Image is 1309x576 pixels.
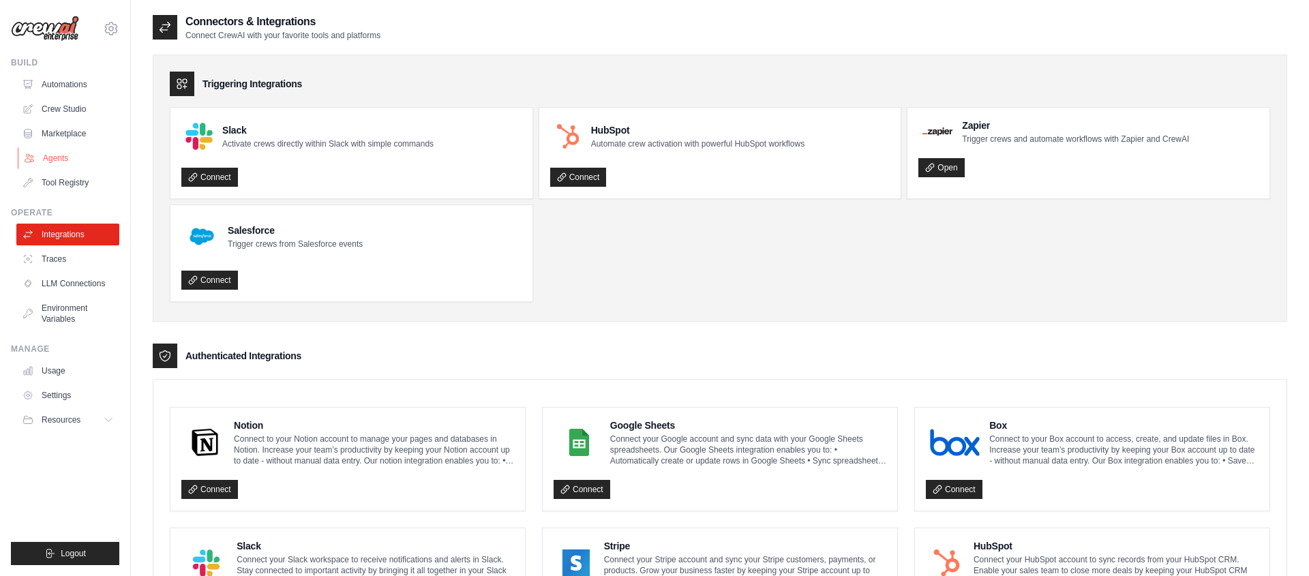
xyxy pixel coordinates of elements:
[558,429,601,456] img: Google Sheets Logo
[16,123,119,145] a: Marketplace
[185,123,213,150] img: Slack Logo
[591,138,804,149] p: Automate crew activation with powerful HubSpot workflows
[185,349,301,363] h3: Authenticated Integrations
[11,207,119,218] div: Operate
[11,542,119,565] button: Logout
[974,539,1259,553] h4: HubSpot
[930,429,980,456] img: Box Logo
[16,74,119,95] a: Automations
[554,123,582,150] img: HubSpot Logo
[610,434,886,466] p: Connect your Google account and sync data with your Google Sheets spreadsheets. Our Google Sheets...
[16,297,119,330] a: Environment Variables
[16,273,119,294] a: LLM Connections
[554,480,610,499] a: Connect
[11,344,119,354] div: Manage
[18,147,121,169] a: Agents
[926,480,982,499] a: Connect
[234,419,514,432] h4: Notion
[989,434,1259,466] p: Connect to your Box account to access, create, and update files in Box. Increase your team’s prod...
[222,138,434,149] p: Activate crews directly within Slack with simple commands
[591,123,804,137] h4: HubSpot
[222,123,434,137] h4: Slack
[16,409,119,431] button: Resources
[228,224,363,237] h4: Salesforce
[550,168,607,187] a: Connect
[16,98,119,120] a: Crew Studio
[11,57,119,68] div: Build
[16,224,119,245] a: Integrations
[610,419,886,432] h4: Google Sheets
[185,220,218,253] img: Salesforce Logo
[61,548,86,559] span: Logout
[181,271,238,290] a: Connect
[962,134,1189,145] p: Trigger crews and automate workflows with Zapier and CrewAI
[11,16,79,42] img: Logo
[604,539,886,553] h4: Stripe
[16,248,119,270] a: Traces
[918,158,964,177] a: Open
[202,77,302,91] h3: Triggering Integrations
[181,168,238,187] a: Connect
[922,127,952,136] img: Zapier Logo
[962,119,1189,132] h4: Zapier
[42,414,80,425] span: Resources
[228,239,363,249] p: Trigger crews from Salesforce events
[181,480,238,499] a: Connect
[234,434,514,466] p: Connect to your Notion account to manage your pages and databases in Notion. Increase your team’s...
[237,539,514,553] h4: Slack
[989,419,1259,432] h4: Box
[185,429,224,456] img: Notion Logo
[185,30,380,41] p: Connect CrewAI with your favorite tools and platforms
[16,172,119,194] a: Tool Registry
[16,360,119,382] a: Usage
[185,14,380,30] h2: Connectors & Integrations
[16,384,119,406] a: Settings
